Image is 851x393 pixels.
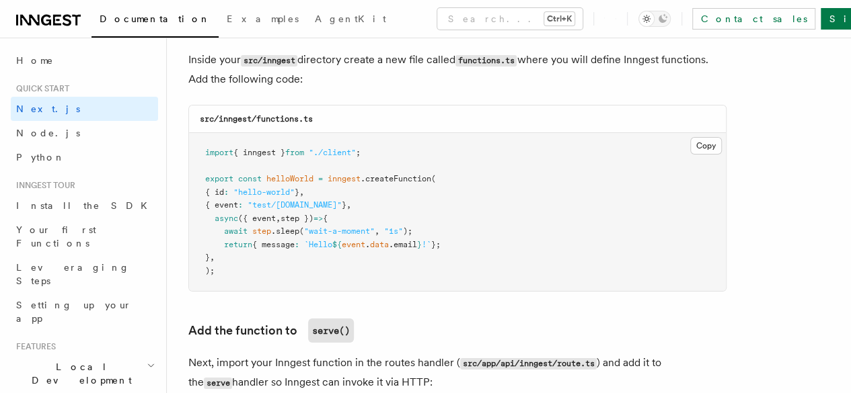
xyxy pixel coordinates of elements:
[11,293,158,331] a: Setting up your app
[431,174,436,183] span: (
[431,240,441,249] span: };
[403,226,412,236] span: );
[417,240,422,249] span: }
[309,148,356,157] span: "./client"
[307,4,394,36] a: AgentKit
[365,240,370,249] span: .
[16,262,130,286] span: Leveraging Steps
[304,240,332,249] span: `Hello
[384,226,403,236] span: "1s"
[16,152,65,163] span: Python
[266,174,313,183] span: helloWorld
[690,137,722,155] button: Copy
[11,97,158,121] a: Next.js
[11,255,158,293] a: Leveraging Steps
[233,187,295,197] span: "hello-world"
[224,187,229,197] span: :
[11,193,158,218] a: Install the SDK
[11,180,75,191] span: Inngest tour
[188,353,727,392] p: Next, import your Inngest function in the routes handler ( ) and add it to the handler so Inngest...
[16,300,132,324] span: Setting up your app
[638,11,671,27] button: Toggle dark mode
[356,148,361,157] span: ;
[238,200,243,210] span: :
[437,8,583,30] button: Search...Ctrl+K
[11,83,69,94] span: Quick start
[304,226,375,236] span: "wait-a-moment"
[204,378,232,389] code: serve
[205,200,238,210] span: { event
[11,341,56,352] span: Features
[281,214,313,223] span: step })
[332,240,342,249] span: ${
[692,8,815,30] a: Contact sales
[342,200,346,210] span: }
[11,218,158,255] a: Your first Functions
[11,145,158,169] a: Python
[313,214,323,223] span: =>
[308,318,354,343] code: serve()
[318,174,323,183] span: =
[285,148,304,157] span: from
[328,174,361,183] span: inngest
[11,355,158,392] button: Local Development
[100,13,211,24] span: Documentation
[238,174,262,183] span: const
[422,240,431,249] span: !`
[346,200,351,210] span: ,
[370,240,389,249] span: data
[16,224,96,249] span: Your first Functions
[252,226,271,236] span: step
[188,50,727,89] p: Inside your directory create a new file called where you will define Inngest functions. Add the f...
[11,48,158,73] a: Home
[299,187,304,197] span: ,
[11,121,158,145] a: Node.js
[205,266,215,275] span: );
[271,226,299,236] span: .sleep
[342,240,365,249] span: event
[210,253,215,262] span: ,
[16,54,54,67] span: Home
[200,114,313,124] code: src/inngest/functions.ts
[276,214,281,223] span: ,
[252,240,295,249] span: { message
[224,226,248,236] span: await
[227,13,299,24] span: Examples
[205,253,210,262] span: }
[16,128,80,138] span: Node.js
[241,55,297,67] code: src/inngest
[188,318,354,343] a: Add the function toserve()
[315,13,386,24] span: AgentKit
[295,240,299,249] span: :
[299,226,304,236] span: (
[544,12,575,26] kbd: Ctrl+K
[248,200,342,210] span: "test/[DOMAIN_NAME]"
[224,240,252,249] span: return
[460,358,597,369] code: src/app/api/inngest/route.ts
[16,103,80,114] span: Next.js
[238,214,276,223] span: ({ event
[11,360,147,387] span: Local Development
[205,148,233,157] span: import
[375,226,379,236] span: ,
[389,240,417,249] span: .email
[361,174,431,183] span: .createFunction
[323,214,328,223] span: {
[16,200,155,211] span: Install the SDK
[215,214,238,223] span: async
[233,148,285,157] span: { inngest }
[205,174,233,183] span: export
[455,55,517,67] code: functions.ts
[205,187,224,197] span: { id
[91,4,219,38] a: Documentation
[295,187,299,197] span: }
[219,4,307,36] a: Examples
